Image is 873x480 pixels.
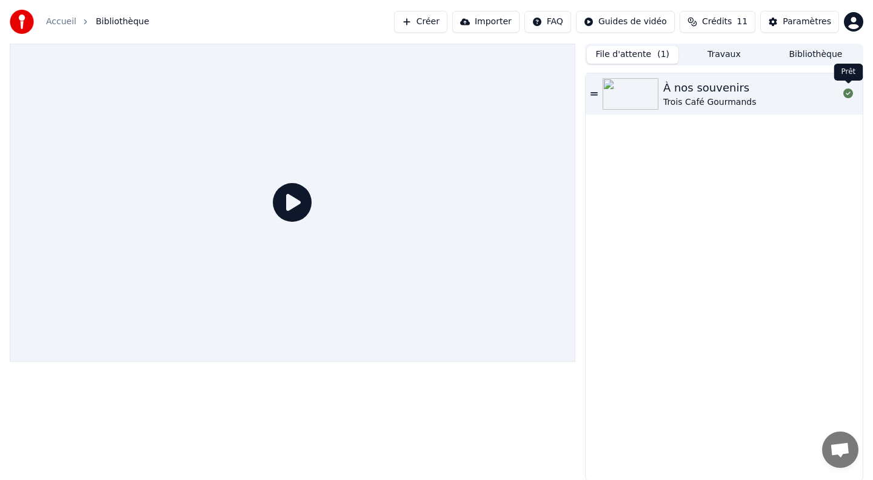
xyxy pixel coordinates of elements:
nav: breadcrumb [46,16,149,28]
button: Créer [394,11,447,33]
button: Importer [452,11,520,33]
button: Bibliothèque [770,46,861,64]
div: Ouvrir le chat [822,432,858,468]
a: Accueil [46,16,76,28]
div: Prêt [834,64,863,81]
button: Paramètres [760,11,839,33]
span: Crédits [702,16,732,28]
img: youka [10,10,34,34]
button: Crédits11 [680,11,755,33]
span: ( 1 ) [657,48,669,61]
span: 11 [737,16,748,28]
div: Trois Café Gourmands [663,96,757,108]
button: FAQ [524,11,571,33]
button: File d'attente [587,46,678,64]
span: Bibliothèque [96,16,149,28]
div: À nos souvenirs [663,79,757,96]
button: Travaux [678,46,770,64]
div: Paramètres [783,16,831,28]
button: Guides de vidéo [576,11,675,33]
